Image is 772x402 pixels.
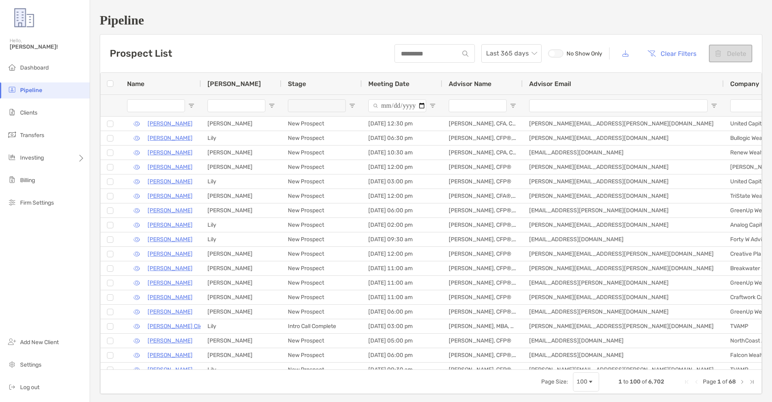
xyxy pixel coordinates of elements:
span: 6,702 [648,378,664,385]
div: [DATE] 09:30 am [362,363,442,377]
span: Investing [20,154,44,161]
span: Meeting Date [368,80,409,88]
button: Open Filter Menu [510,103,516,109]
span: Billing [20,177,35,184]
div: [DATE] 11:00 am [362,276,442,290]
div: [PERSON_NAME] [201,305,281,319]
div: [PERSON_NAME], CFP®, CPA/PFS, CDFA [442,218,523,232]
div: New Prospect [281,363,362,377]
div: [EMAIL_ADDRESS][PERSON_NAME][DOMAIN_NAME] [523,305,724,319]
div: [PERSON_NAME] [201,203,281,217]
div: [PERSON_NAME][EMAIL_ADDRESS][PERSON_NAME][DOMAIN_NAME] [523,247,724,261]
p: [PERSON_NAME] [148,176,193,187]
a: [PERSON_NAME] [148,234,193,244]
div: [PERSON_NAME], CFP®, EA, CTC, RICP, RLP [442,131,523,145]
button: Open Filter Menu [269,103,275,109]
div: [PERSON_NAME][EMAIL_ADDRESS][DOMAIN_NAME] [523,218,724,232]
div: [PERSON_NAME] [201,290,281,304]
span: of [722,378,727,385]
div: [EMAIL_ADDRESS][DOMAIN_NAME] [523,232,724,246]
div: [DATE] 12:00 pm [362,247,442,261]
div: Page Size [573,372,599,392]
h3: Prospect List [110,48,172,59]
p: [PERSON_NAME] Client [148,321,208,331]
div: [EMAIL_ADDRESS][DOMAIN_NAME] [523,348,724,362]
p: [PERSON_NAME] [148,292,193,302]
div: [PERSON_NAME][EMAIL_ADDRESS][PERSON_NAME][DOMAIN_NAME] [523,363,724,377]
div: [PERSON_NAME] [201,117,281,131]
div: [PERSON_NAME], CFA, CFP® [442,117,523,131]
img: pipeline icon [7,85,17,94]
p: [PERSON_NAME] [148,133,193,143]
span: Dashboard [20,64,49,71]
div: [PERSON_NAME], CFP® [442,334,523,348]
div: [EMAIL_ADDRESS][PERSON_NAME][DOMAIN_NAME] [523,276,724,290]
a: [PERSON_NAME] [148,220,193,230]
span: Page [703,378,716,385]
div: New Prospect [281,305,362,319]
button: Open Filter Menu [188,103,195,109]
div: [PERSON_NAME][EMAIL_ADDRESS][PERSON_NAME][DOMAIN_NAME] [523,117,724,131]
label: No Show Only [548,49,603,57]
span: Add New Client [20,339,59,346]
div: [DATE] 06:00 pm [362,305,442,319]
span: Clients [20,109,37,116]
span: Advisor Email [529,80,571,88]
div: Lily [201,363,281,377]
div: New Prospect [281,348,362,362]
div: Intro Call Complete [281,319,362,333]
span: Advisor Name [449,80,491,88]
div: Next Page [739,379,745,385]
a: [PERSON_NAME] [148,278,193,288]
div: [DATE] 03:00 pm [362,319,442,333]
div: [DATE] 06:00 pm [362,348,442,362]
div: New Prospect [281,117,362,131]
div: [PERSON_NAME] [201,247,281,261]
img: firm-settings icon [7,197,17,207]
a: [PERSON_NAME] [148,249,193,259]
div: [PERSON_NAME] [201,334,281,348]
div: Lily [201,319,281,333]
span: to [623,378,628,385]
div: [PERSON_NAME] [201,189,281,203]
div: [PERSON_NAME][EMAIL_ADDRESS][PERSON_NAME][DOMAIN_NAME] [523,261,724,275]
div: [DATE] 11:00 am [362,261,442,275]
div: First Page [684,379,690,385]
p: [PERSON_NAME] [148,205,193,215]
a: [PERSON_NAME] [148,191,193,201]
div: New Prospect [281,146,362,160]
span: 68 [729,378,736,385]
a: [PERSON_NAME] [148,307,193,317]
a: [PERSON_NAME] [148,336,193,346]
div: Lily [201,174,281,189]
div: [DATE] 12:30 pm [362,117,442,131]
div: [PERSON_NAME], CFA®, CEPA® [442,189,523,203]
img: logout icon [7,382,17,392]
a: [PERSON_NAME] [148,148,193,158]
input: Booker Filter Input [207,99,265,112]
div: [DATE] 05:00 pm [362,334,442,348]
h1: Pipeline [100,13,762,28]
div: [EMAIL_ADDRESS][PERSON_NAME][DOMAIN_NAME] [523,203,724,217]
div: [DATE] 06:00 pm [362,203,442,217]
div: [DATE] 10:30 am [362,146,442,160]
span: Firm Settings [20,199,54,206]
div: [PERSON_NAME], CFP®, CFA®, CDFA® [442,305,523,319]
img: settings icon [7,359,17,369]
p: [PERSON_NAME] [148,162,193,172]
img: Zoe Logo [10,3,39,32]
div: Lily [201,232,281,246]
div: New Prospect [281,247,362,261]
img: add_new_client icon [7,337,17,347]
div: [DATE] 11:00 am [362,290,442,304]
span: Stage [288,80,306,88]
div: [DATE] 12:00 pm [362,160,442,174]
div: New Prospect [281,160,362,174]
input: Advisor Name Filter Input [449,99,507,112]
div: Page Size: [541,378,568,385]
